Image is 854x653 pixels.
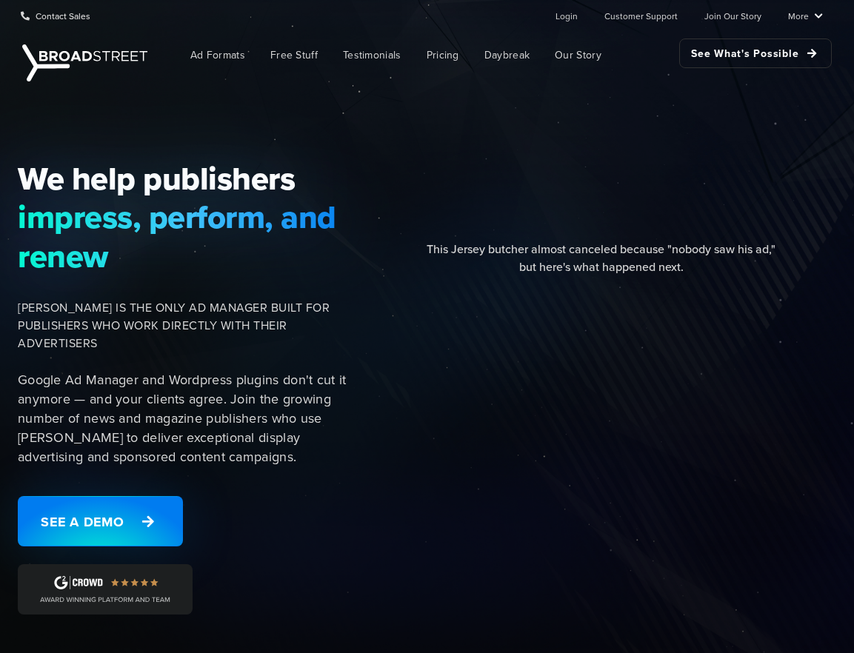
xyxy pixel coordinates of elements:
[679,38,832,68] a: See What's Possible
[22,44,147,81] img: Broadstreet | The Ad Manager for Small Publishers
[190,47,245,63] span: Ad Formats
[555,47,601,63] span: Our Story
[556,1,578,30] a: Login
[18,370,357,466] p: Google Ad Manager and Wordpress plugins don't cut it anymore — and your clients agree. Join the g...
[427,47,459,63] span: Pricing
[259,38,329,72] a: Free Stuff
[18,496,183,546] a: See a Demo
[704,1,761,30] a: Join Our Story
[416,38,470,72] a: Pricing
[179,38,256,72] a: Ad Formats
[156,31,832,79] nav: Main
[544,38,613,72] a: Our Story
[18,299,357,352] span: [PERSON_NAME] IS THE ONLY AD MANAGER BUILT FOR PUBLISHERS WHO WORK DIRECTLY WITH THEIR ADVERTISERS
[604,1,678,30] a: Customer Support
[484,47,530,63] span: Daybreak
[366,241,836,276] div: This Jersey butcher almost canceled because "nobody saw his ad," but here's what happened next.
[473,38,541,72] a: Daybreak
[18,198,357,275] span: impress, perform, and renew
[21,1,90,30] a: Contact Sales
[343,47,401,63] span: Testimonials
[366,276,836,546] iframe: YouTube video player
[332,38,413,72] a: Testimonials
[788,1,823,30] a: More
[270,47,318,63] span: Free Stuff
[18,159,357,198] span: We help publishers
